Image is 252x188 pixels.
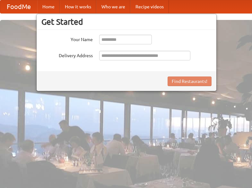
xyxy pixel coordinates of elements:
[37,0,60,13] a: Home
[60,0,96,13] a: How it works
[130,0,169,13] a: Recipe videos
[96,0,130,13] a: Who we are
[41,51,93,59] label: Delivery Address
[0,0,37,13] a: FoodMe
[41,35,93,43] label: Your Name
[41,17,212,27] h3: Get Started
[168,76,212,86] button: Find Restaurants!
